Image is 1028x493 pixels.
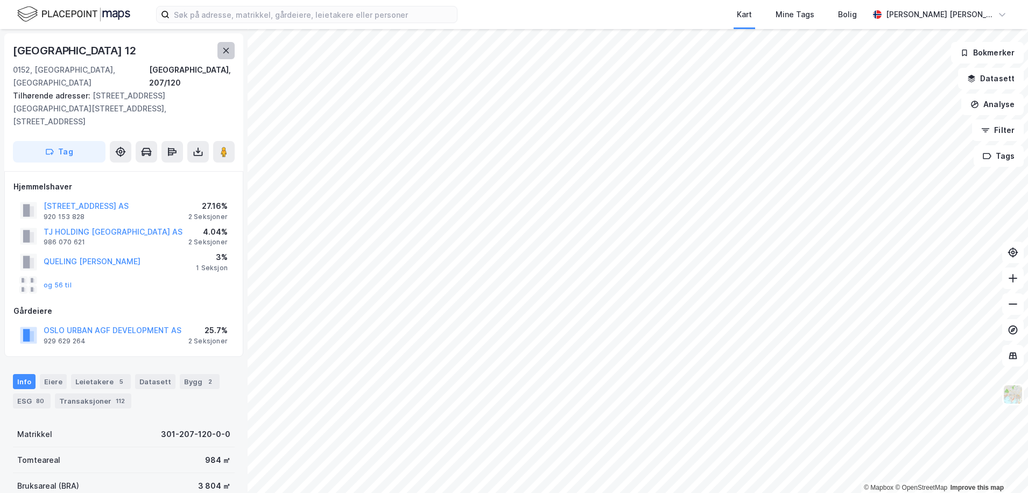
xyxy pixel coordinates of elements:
div: 27.16% [188,200,228,213]
img: Z [1003,384,1023,405]
div: Matrikkel [17,428,52,441]
div: 301-207-120-0-0 [161,428,230,441]
input: Søk på adresse, matrikkel, gårdeiere, leietakere eller personer [170,6,457,23]
button: Tags [974,145,1024,167]
div: Transaksjoner [55,393,131,409]
img: logo.f888ab2527a4732fd821a326f86c7f29.svg [17,5,130,24]
div: [PERSON_NAME] [PERSON_NAME] [886,8,994,21]
div: 80 [34,396,46,406]
div: [STREET_ADDRESS][GEOGRAPHIC_DATA][STREET_ADDRESS], [STREET_ADDRESS] [13,89,226,128]
div: Leietakere [71,374,131,389]
a: Improve this map [950,484,1004,491]
div: 1 Seksjon [196,264,228,272]
div: 4.04% [188,226,228,238]
div: 984 ㎡ [205,454,230,467]
div: 3% [196,251,228,264]
span: Tilhørende adresser: [13,91,93,100]
div: Bygg [180,374,220,389]
div: Gårdeiere [13,305,234,318]
div: 986 070 621 [44,238,85,246]
div: 2 Seksjoner [188,213,228,221]
button: Bokmerker [951,42,1024,64]
div: Datasett [135,374,175,389]
div: ESG [13,393,51,409]
div: Bruksareal (BRA) [17,480,79,492]
div: 929 629 264 [44,337,86,346]
div: Hjemmelshaver [13,180,234,193]
div: 112 [114,396,127,406]
div: Kart [737,8,752,21]
div: 920 153 828 [44,213,85,221]
div: Eiere [40,374,67,389]
div: [GEOGRAPHIC_DATA] 12 [13,42,138,59]
div: Tomteareal [17,454,60,467]
div: 2 Seksjoner [188,337,228,346]
div: 5 [116,376,126,387]
div: Info [13,374,36,389]
a: OpenStreetMap [895,484,947,491]
div: 2 Seksjoner [188,238,228,246]
button: Filter [972,119,1024,141]
div: 0152, [GEOGRAPHIC_DATA], [GEOGRAPHIC_DATA] [13,64,149,89]
button: Analyse [961,94,1024,115]
div: [GEOGRAPHIC_DATA], 207/120 [149,64,235,89]
div: Mine Tags [776,8,814,21]
iframe: Chat Widget [974,441,1028,493]
div: Bolig [838,8,857,21]
button: Tag [13,141,105,163]
div: 2 [205,376,215,387]
div: 25.7% [188,324,228,337]
button: Datasett [958,68,1024,89]
div: 3 804 ㎡ [198,480,230,492]
a: Mapbox [864,484,893,491]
